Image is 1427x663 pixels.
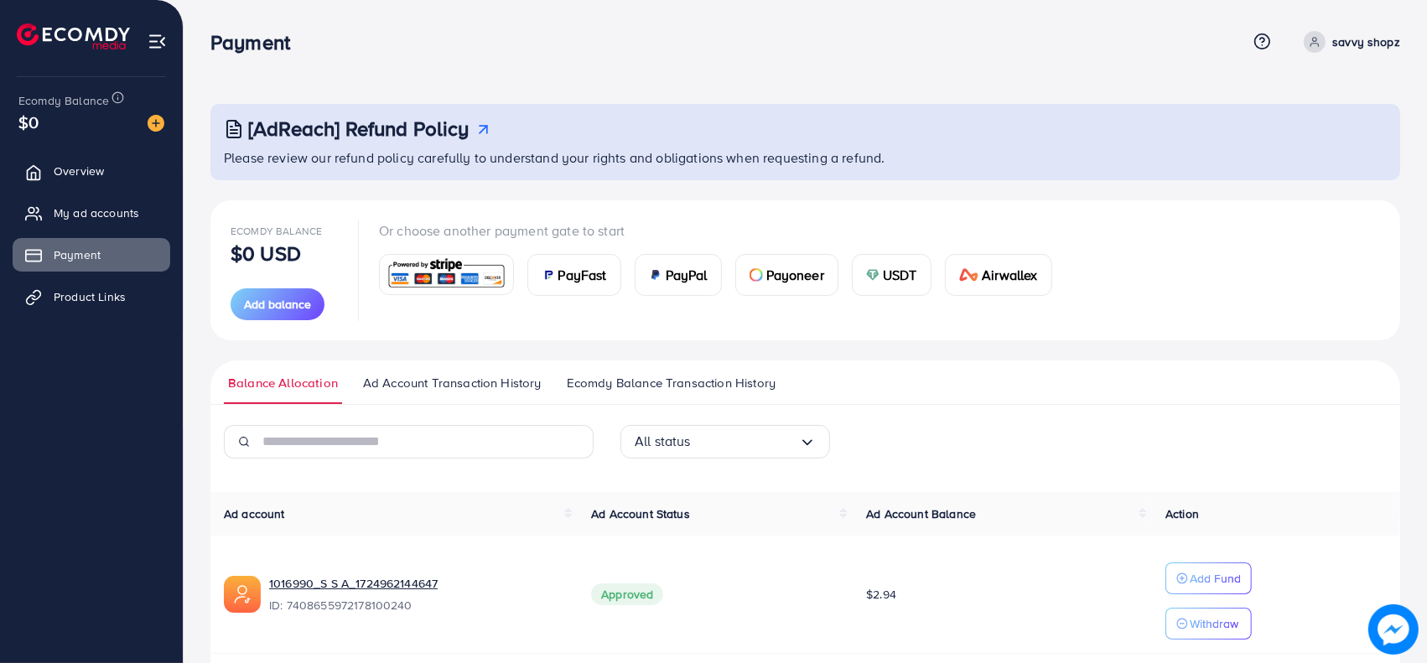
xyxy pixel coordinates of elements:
[1332,32,1400,52] p: savvy shopz
[148,115,164,132] img: image
[635,428,691,454] span: All status
[54,246,101,263] span: Payment
[1190,614,1238,634] p: Withdraw
[228,374,338,392] span: Balance Allocation
[1368,604,1419,655] img: image
[635,254,722,296] a: cardPayPal
[649,268,662,282] img: card
[224,505,285,522] span: Ad account
[852,254,931,296] a: cardUSDT
[17,23,130,49] img: logo
[269,597,564,614] span: ID: 7408655972178100240
[148,32,167,51] img: menu
[13,238,170,272] a: Payment
[982,265,1037,285] span: Airwallex
[385,256,508,293] img: card
[735,254,838,296] a: cardPayoneer
[231,288,324,320] button: Add balance
[231,224,322,238] span: Ecomdy Balance
[231,243,301,263] p: $0 USD
[363,374,542,392] span: Ad Account Transaction History
[379,220,1066,241] p: Or choose another payment gate to start
[1297,31,1400,53] a: savvy shopz
[750,268,763,282] img: card
[248,117,470,141] h3: [AdReach] Refund Policy
[1165,505,1199,522] span: Action
[945,254,1052,296] a: cardAirwallex
[866,586,896,603] span: $2.94
[959,268,979,282] img: card
[54,205,139,221] span: My ad accounts
[766,265,824,285] span: Payoneer
[883,265,917,285] span: USDT
[13,280,170,313] a: Product Links
[620,425,830,458] div: Search for option
[54,163,104,179] span: Overview
[244,296,311,313] span: Add balance
[210,30,304,54] h3: Payment
[866,505,976,522] span: Ad Account Balance
[18,110,39,134] span: $0
[591,505,690,522] span: Ad Account Status
[527,254,621,296] a: cardPayFast
[13,196,170,230] a: My ad accounts
[224,148,1390,168] p: Please review our refund policy carefully to understand your rights and obligations when requesti...
[18,92,109,109] span: Ecomdy Balance
[691,428,799,454] input: Search for option
[1165,562,1252,594] button: Add Fund
[379,254,514,295] a: card
[13,154,170,188] a: Overview
[567,374,776,392] span: Ecomdy Balance Transaction History
[666,265,708,285] span: PayPal
[591,583,663,605] span: Approved
[866,268,880,282] img: card
[1165,608,1252,640] button: Withdraw
[224,576,261,613] img: ic-ads-acc.e4c84228.svg
[558,265,607,285] span: PayFast
[269,575,564,614] div: <span class='underline'>1016990_S S A_1724962144647</span></br>7408655972178100240
[542,268,555,282] img: card
[54,288,126,305] span: Product Links
[1190,568,1241,588] p: Add Fund
[269,575,438,592] a: 1016990_S S A_1724962144647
